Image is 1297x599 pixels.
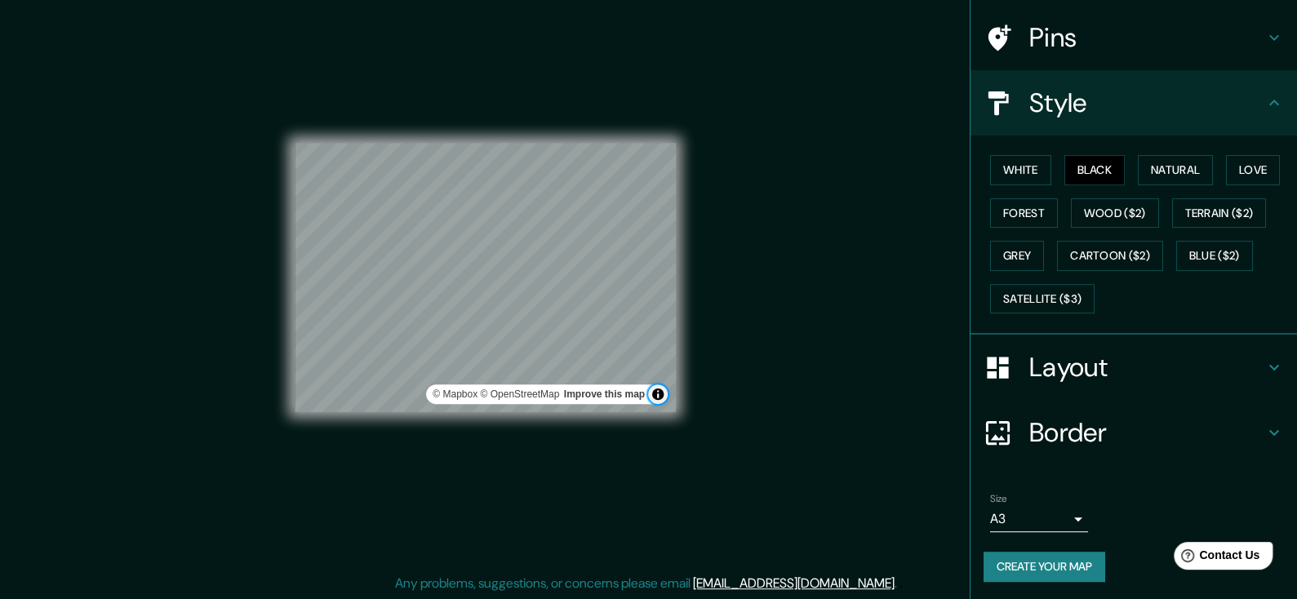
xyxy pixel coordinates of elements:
div: Layout [971,335,1297,400]
button: Blue ($2) [1176,241,1253,271]
label: Size [990,492,1007,506]
button: Black [1064,155,1126,185]
button: Cartoon ($2) [1057,241,1163,271]
h4: Border [1029,416,1264,449]
button: Terrain ($2) [1172,198,1267,229]
div: Style [971,70,1297,135]
h4: Layout [1029,351,1264,384]
a: [EMAIL_ADDRESS][DOMAIN_NAME] [693,575,895,592]
iframe: Help widget launcher [1152,535,1279,581]
canvas: Map [295,143,676,412]
a: Map feedback [564,388,645,400]
div: A3 [990,506,1088,532]
p: Any problems, suggestions, or concerns please email . [395,574,897,593]
button: Wood ($2) [1071,198,1159,229]
h4: Pins [1029,21,1264,54]
div: Border [971,400,1297,465]
button: Grey [990,241,1044,271]
button: Toggle attribution [648,384,668,404]
button: White [990,155,1051,185]
button: Natural [1138,155,1213,185]
div: . [899,574,903,593]
div: . [897,574,899,593]
a: OpenStreetMap [480,388,559,400]
button: Love [1226,155,1280,185]
button: Satellite ($3) [990,284,1095,314]
div: Pins [971,5,1297,70]
a: Mapbox [433,388,477,400]
button: Forest [990,198,1058,229]
button: Create your map [984,552,1105,582]
h4: Style [1029,87,1264,119]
